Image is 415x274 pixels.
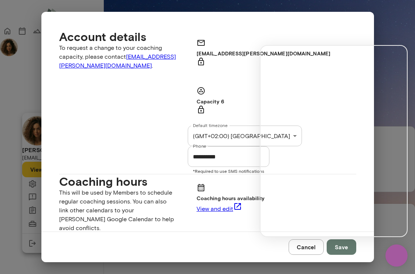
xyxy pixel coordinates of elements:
[188,126,302,146] div: (GMT+02:00) [GEOGRAPHIC_DATA]
[197,205,242,212] a: View and edit
[59,174,176,188] h4: Coaching hours
[289,239,324,255] button: Cancel
[193,168,264,174] p: *Required to use SMS notifications
[197,195,347,202] h6: Coaching hours availability
[193,143,206,149] label: Phone
[197,98,347,105] h6: Capacity 6
[327,239,356,255] button: Save
[197,50,347,57] h6: [EMAIL_ADDRESS][PERSON_NAME][DOMAIN_NAME]
[59,30,176,44] h4: Account details
[193,122,228,129] label: Default timezone
[59,44,176,70] p: To request a change to your coaching capacity, please contact .
[59,188,176,233] p: This will be used by Members to schedule regular coaching sessions. You can also link other calen...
